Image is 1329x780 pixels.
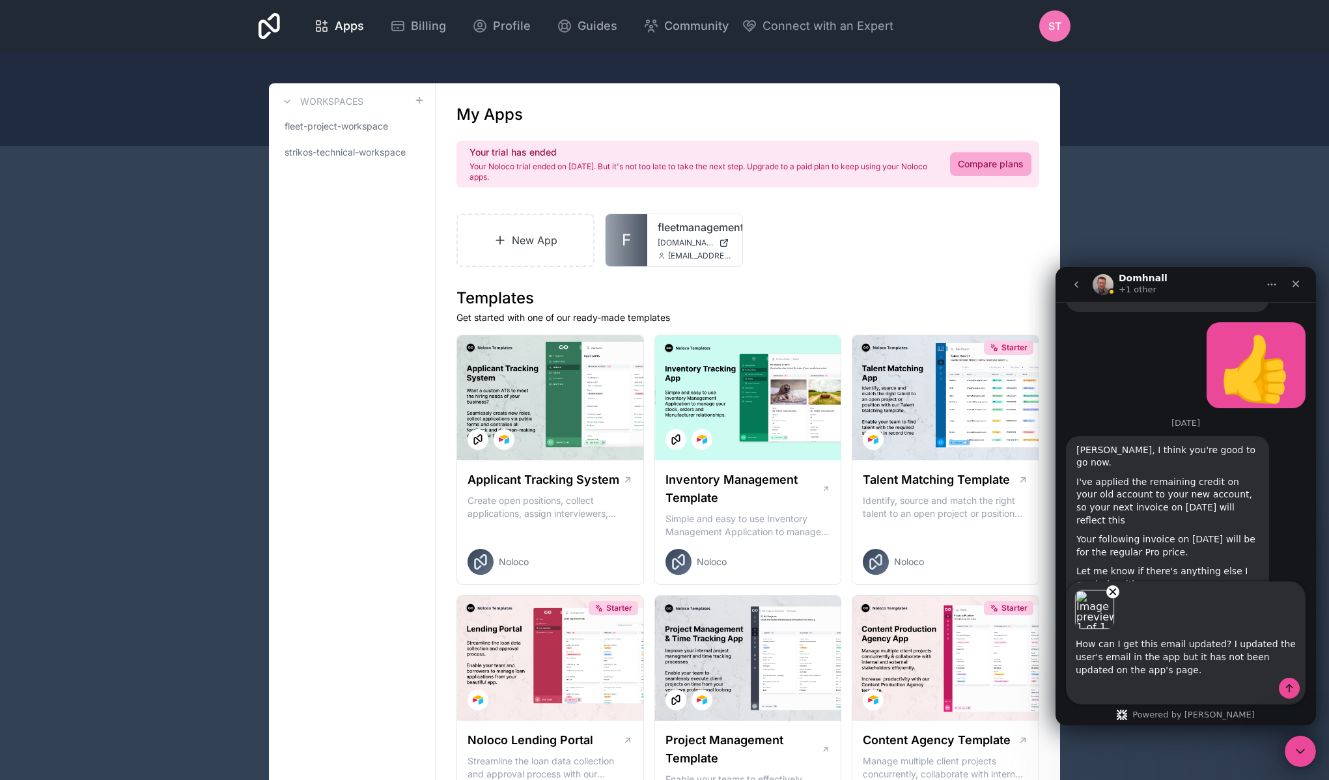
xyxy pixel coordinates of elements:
[658,238,732,248] a: [DOMAIN_NAME]
[668,251,732,261] span: [EMAIL_ADDRESS][DOMAIN_NAME]
[493,17,531,35] span: Profile
[622,230,631,251] span: F
[456,104,523,125] h1: My Apps
[664,17,729,35] span: Community
[697,434,707,445] img: Airtable Logo
[606,214,647,266] a: F
[606,603,632,613] span: Starter
[285,146,406,159] span: strikos-technical-workspace
[456,214,595,267] a: New App
[868,434,878,445] img: Airtable Logo
[468,731,593,749] h1: Noloco Lending Portal
[697,555,727,568] span: Noloco
[697,695,707,705] img: Airtable Logo
[469,161,934,182] p: Your Noloco trial ended on [DATE]. But it's not too late to take the next step. Upgrade to a paid...
[279,115,425,138] a: fleet-project-workspace
[411,17,446,35] span: Billing
[300,95,363,108] h3: Workspaces
[762,17,893,35] span: Connect with an Expert
[380,12,456,40] a: Billing
[468,471,619,489] h1: Applicant Tracking System
[658,238,714,248] span: [DOMAIN_NAME]
[279,141,425,164] a: strikos-technical-workspace
[1285,736,1316,767] iframe: Intercom live chat
[868,695,878,705] img: Airtable Logo
[546,12,628,40] a: Guides
[633,12,739,40] a: Community
[950,152,1031,176] a: Compare plans
[742,17,893,35] button: Connect with an Expert
[499,555,529,568] span: Noloco
[335,17,364,35] span: Apps
[469,146,934,159] h2: Your trial has ended
[658,219,732,235] a: fleetmanagementapp
[285,120,388,133] span: fleet-project-workspace
[1001,603,1028,613] span: Starter
[894,555,924,568] span: Noloco
[499,434,509,445] img: Airtable Logo
[468,494,633,520] p: Create open positions, collect applications, assign interviewers, centralise candidate feedback a...
[462,12,541,40] a: Profile
[863,494,1028,520] p: Identify, source and match the right talent to an open project or position with our Talent Matchi...
[279,94,363,109] a: Workspaces
[456,311,1039,324] p: Get started with one of our ready-made templates
[303,12,374,40] a: Apps
[863,471,1010,489] h1: Talent Matching Template
[665,731,821,768] h1: Project Management Template
[1001,342,1028,353] span: Starter
[578,17,617,35] span: Guides
[1056,267,1316,725] iframe: Intercom live chat
[665,512,831,538] p: Simple and easy to use Inventory Management Application to manage your stock, orders and Manufact...
[863,731,1011,749] h1: Content Agency Template
[473,695,483,705] img: Airtable Logo
[456,288,1039,309] h1: Templates
[1048,18,1061,34] span: ST
[665,471,822,507] h1: Inventory Management Template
